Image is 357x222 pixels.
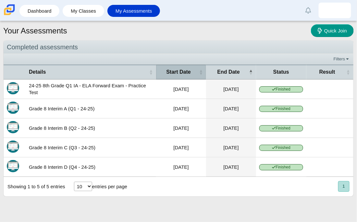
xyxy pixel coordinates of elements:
span: Finished [259,145,303,151]
time: Jan 17, 2025 at 1:37 PM [224,125,239,131]
time: Nov 1, 2024 at 12:00 AM [224,106,239,111]
div: Completed assessments [4,41,353,54]
span: Result : Activate to sort [346,69,350,75]
img: Itembank [7,160,19,172]
span: Quick Join [324,28,347,33]
span: Finished [259,125,303,131]
td: Grade 8 Interim D (Q4 - 24-25) [26,157,156,177]
a: Alerts [301,3,315,18]
a: Quick Join [311,24,354,37]
img: Itembank [7,121,19,133]
img: jacorey.peace.ULx8YB [330,5,340,16]
img: Itembank [7,141,19,153]
span: Start Date : Activate to sort [199,69,203,75]
a: Filters [332,56,352,62]
time: Mar 14, 2025 at 8:44 AM [174,145,189,150]
a: jacorey.peace.ULx8YB [319,3,351,18]
img: Itembank [7,82,19,94]
span: End Date [209,68,248,76]
span: Result [310,68,345,76]
time: Oct 30, 2024 at 10:49 AM [224,86,239,92]
img: Itembank [7,102,19,114]
td: Grade 8 Interim B (Q2 - 24-25) [26,118,156,138]
time: Jan 17, 2025 at 1:12 PM [174,125,189,131]
span: Start Date [159,68,198,76]
span: Finished [259,106,303,112]
span: Details : Activate to sort [149,69,153,75]
span: Finished [259,86,303,92]
div: Showing 1 to 5 of 5 entries [4,177,65,196]
label: entries per page [92,184,127,189]
a: Dashboard [23,5,56,17]
td: Grade 8 Interim A (Q1 - 24-25) [26,99,156,118]
h1: Your Assessments [3,25,67,36]
a: Carmen School of Science & Technology [3,12,16,18]
span: Details [29,68,148,76]
time: Mar 21, 2025 at 12:00 AM [224,145,239,150]
a: My Classes [66,5,101,17]
td: Grade 8 Interim C (Q3 - 24-25) [26,138,156,157]
time: Oct 30, 2024 at 10:26 AM [174,86,189,92]
button: 1 [338,181,350,192]
span: Status [259,68,303,76]
a: My Assessments [111,5,157,17]
span: End Date : Activate to invert sorting [249,69,253,75]
time: May 29, 2025 at 9:02 AM [224,164,239,170]
td: 24-25 8th Grade Q1 IA - ELA Forward Exam - Practice Test [26,80,156,99]
nav: pagination [338,181,350,192]
span: Finished [259,164,303,170]
time: May 29, 2025 at 8:14 AM [174,164,189,170]
time: Oct 31, 2024 at 2:43 PM [174,106,189,111]
img: Carmen School of Science & Technology [3,3,16,17]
